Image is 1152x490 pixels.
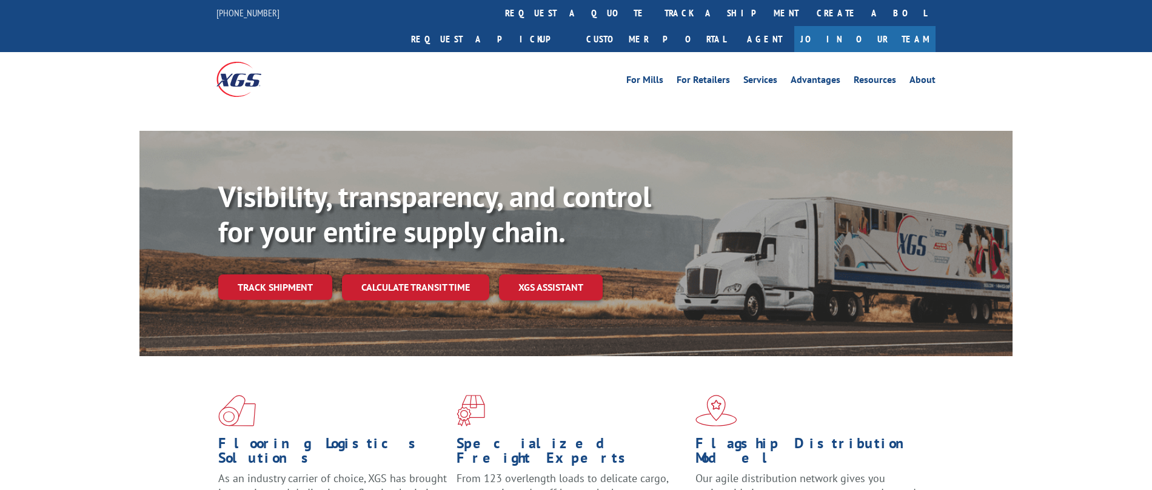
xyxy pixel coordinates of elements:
[218,177,651,250] b: Visibility, transparency, and control for your entire supply chain.
[743,75,777,88] a: Services
[909,75,936,88] a: About
[794,26,936,52] a: Join Our Team
[735,26,794,52] a: Agent
[342,274,489,300] a: Calculate transit time
[218,395,256,426] img: xgs-icon-total-supply-chain-intelligence-red
[402,26,577,52] a: Request a pickup
[791,75,840,88] a: Advantages
[499,274,603,300] a: XGS ASSISTANT
[695,395,737,426] img: xgs-icon-flagship-distribution-model-red
[218,274,332,300] a: Track shipment
[457,436,686,471] h1: Specialized Freight Experts
[695,436,925,471] h1: Flagship Distribution Model
[626,75,663,88] a: For Mills
[457,395,485,426] img: xgs-icon-focused-on-flooring-red
[577,26,735,52] a: Customer Portal
[216,7,280,19] a: [PHONE_NUMBER]
[677,75,730,88] a: For Retailers
[218,436,447,471] h1: Flooring Logistics Solutions
[854,75,896,88] a: Resources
